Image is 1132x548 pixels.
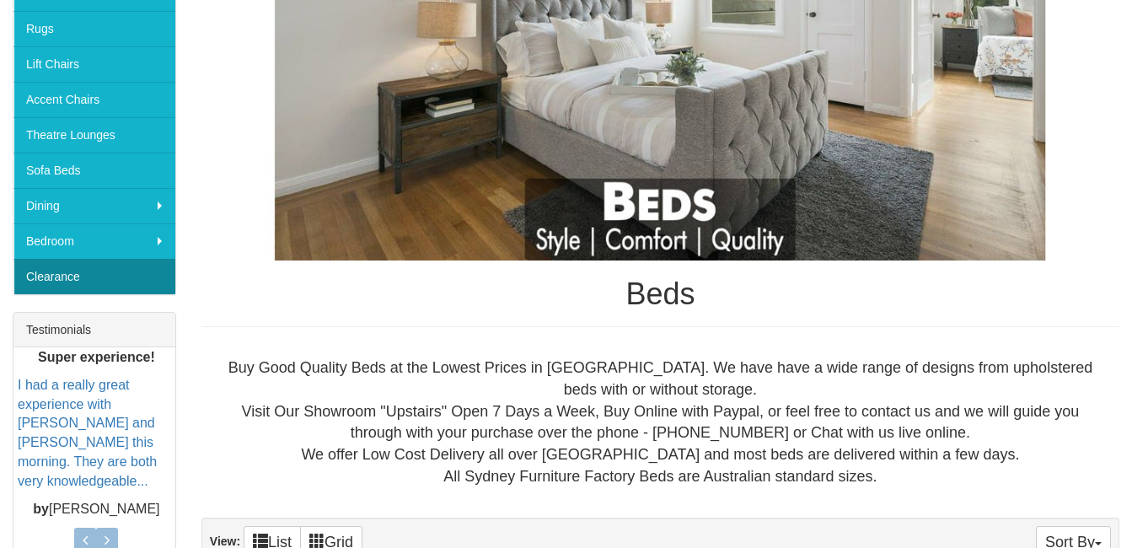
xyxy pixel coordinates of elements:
a: Bedroom [13,223,175,259]
a: Sofa Beds [13,153,175,188]
a: Lift Chairs [13,46,175,82]
b: Super experience! [38,350,155,364]
a: Clearance [13,259,175,294]
a: Rugs [13,11,175,46]
a: I had a really great experience with [PERSON_NAME] and [PERSON_NAME] this morning. They are both ... [18,377,157,487]
a: Theatre Lounges [13,117,175,153]
a: Dining [13,188,175,223]
a: Accent Chairs [13,82,175,117]
h1: Beds [201,277,1119,311]
p: [PERSON_NAME] [18,499,175,518]
b: by [33,501,49,515]
div: Buy Good Quality Beds at the Lowest Prices in [GEOGRAPHIC_DATA]. We have have a wide range of des... [215,357,1106,487]
div: Testimonials [13,313,175,347]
